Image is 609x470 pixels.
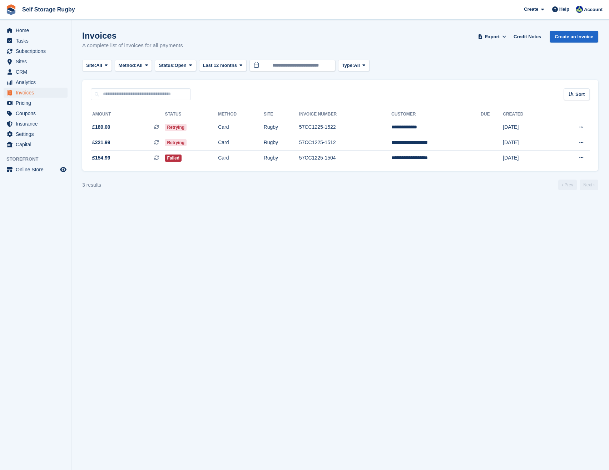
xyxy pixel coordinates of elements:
[6,156,71,163] span: Storefront
[16,77,59,87] span: Analytics
[485,33,500,40] span: Export
[558,180,577,190] a: Previous
[92,123,110,131] span: £189.00
[550,31,598,43] a: Create an Invoice
[218,135,263,151] td: Card
[199,60,247,72] button: Last 12 months
[4,98,68,108] a: menu
[338,60,370,72] button: Type: All
[218,150,263,165] td: Card
[584,6,603,13] span: Account
[96,62,102,69] span: All
[4,36,68,46] a: menu
[580,180,598,190] a: Next
[4,88,68,98] a: menu
[137,62,143,69] span: All
[342,62,354,69] span: Type:
[82,41,183,50] p: A complete list of invoices for all payments
[575,91,585,98] span: Sort
[218,120,263,135] td: Card
[503,150,553,165] td: [DATE]
[92,139,110,146] span: £221.99
[4,46,68,56] a: menu
[264,120,299,135] td: Rugby
[82,60,112,72] button: Site: All
[511,31,544,43] a: Credit Notes
[16,57,59,67] span: Sites
[481,109,503,120] th: Due
[4,165,68,175] a: menu
[16,98,59,108] span: Pricing
[503,135,553,151] td: [DATE]
[4,108,68,118] a: menu
[86,62,96,69] span: Site:
[159,62,174,69] span: Status:
[175,62,187,69] span: Open
[59,165,68,174] a: Preview store
[82,181,101,189] div: 3 results
[4,139,68,150] a: menu
[16,88,59,98] span: Invoices
[557,180,600,190] nav: Page
[264,135,299,151] td: Rugby
[4,25,68,35] a: menu
[4,129,68,139] a: menu
[92,154,110,162] span: £154.99
[4,119,68,129] a: menu
[218,109,263,120] th: Method
[576,6,583,13] img: Richard Palmer
[203,62,237,69] span: Last 12 months
[16,36,59,46] span: Tasks
[82,31,183,40] h1: Invoices
[165,155,182,162] span: Failed
[559,6,569,13] span: Help
[4,67,68,77] a: menu
[16,108,59,118] span: Coupons
[165,139,187,146] span: Retrying
[264,109,299,120] th: Site
[299,120,391,135] td: 57CC1225-1522
[503,109,553,120] th: Created
[354,62,360,69] span: All
[524,6,538,13] span: Create
[264,150,299,165] td: Rugby
[155,60,196,72] button: Status: Open
[299,109,391,120] th: Invoice Number
[299,135,391,151] td: 57CC1225-1512
[19,4,78,15] a: Self Storage Rugby
[16,165,59,175] span: Online Store
[299,150,391,165] td: 57CC1225-1504
[16,46,59,56] span: Subscriptions
[16,119,59,129] span: Insurance
[16,139,59,150] span: Capital
[16,67,59,77] span: CRM
[503,120,553,135] td: [DATE]
[119,62,137,69] span: Method:
[6,4,16,15] img: stora-icon-8386f47178a22dfd0bd8f6a31ec36ba5ce8667c1dd55bd0f319d3a0aa187defe.svg
[4,57,68,67] a: menu
[115,60,152,72] button: Method: All
[16,25,59,35] span: Home
[165,124,187,131] span: Retrying
[4,77,68,87] a: menu
[476,31,508,43] button: Export
[16,129,59,139] span: Settings
[165,109,218,120] th: Status
[391,109,481,120] th: Customer
[91,109,165,120] th: Amount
